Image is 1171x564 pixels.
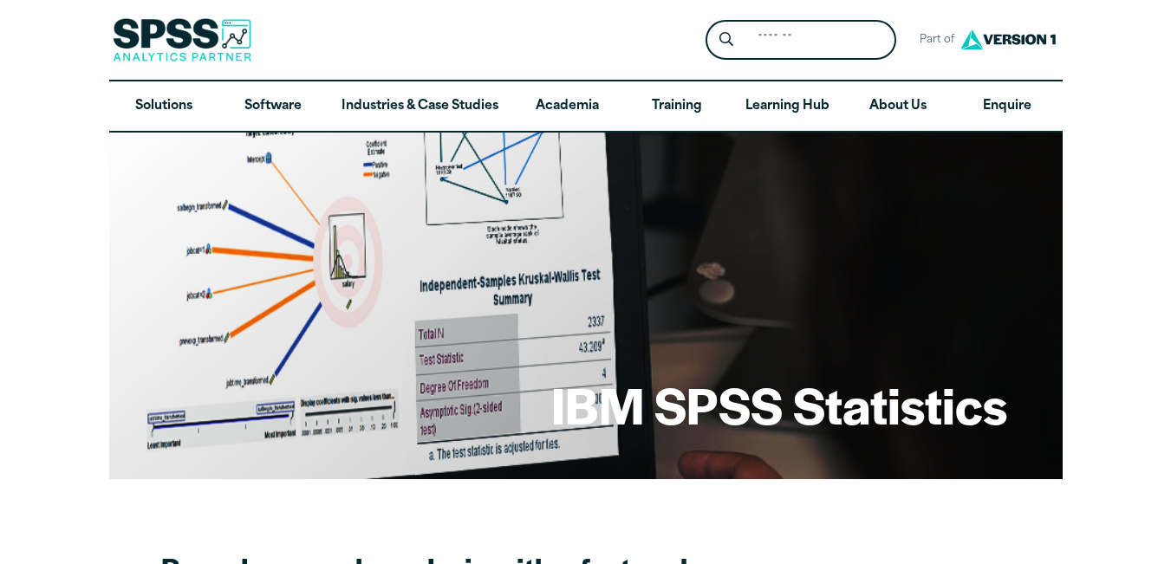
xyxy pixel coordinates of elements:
[621,81,731,132] a: Training
[218,81,328,132] a: Software
[512,81,621,132] a: Academia
[953,81,1062,132] a: Enquire
[732,81,843,132] a: Learning Hub
[113,18,251,62] img: SPSS Analytics Partner
[956,23,1060,55] img: Version1 Logo
[706,20,896,61] form: Site Header Search Form
[109,81,218,132] a: Solutions
[719,32,733,47] svg: Search magnifying glass icon
[843,81,953,132] a: About Us
[910,28,956,53] span: Part of
[710,24,742,56] button: Search magnifying glass icon
[551,371,1007,438] h1: IBM SPSS Statistics
[328,81,512,132] a: Industries & Case Studies
[109,81,1063,132] nav: Desktop version of site main menu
